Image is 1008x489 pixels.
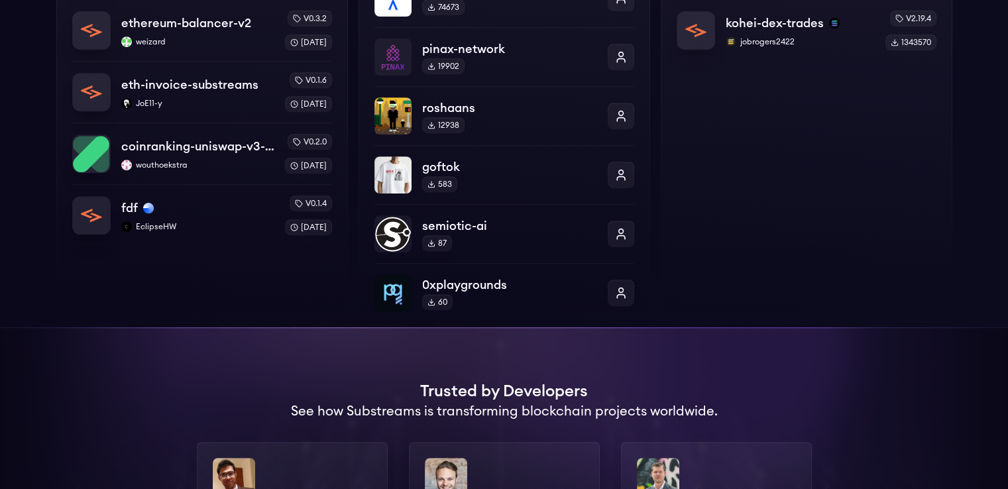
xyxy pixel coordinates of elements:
[285,96,332,112] div: [DATE]
[290,72,332,88] div: v0.1.6
[422,58,465,74] div: 19902
[121,76,258,94] p: eth-invoice-substreams
[422,99,597,117] p: roshaans
[420,381,588,402] h1: Trusted by Developers
[422,235,452,251] div: 87
[121,221,132,232] img: EclipseHW
[422,158,597,176] p: goftok
[288,11,332,27] div: v0.3.2
[285,34,332,50] div: [DATE]
[121,36,274,47] p: weizard
[422,117,465,133] div: 12938
[422,40,597,58] p: pinax-network
[121,14,251,32] p: ethereum-balancer-v2
[885,34,936,50] div: 1343570
[422,276,597,294] p: 0xplaygrounds
[726,36,875,47] p: jobrogers2422
[121,36,132,47] img: weizard
[374,97,412,135] img: roshaans
[121,98,274,109] p: JoE11-y
[422,217,597,235] p: semiotic-ai
[374,27,634,86] a: pinax-networkpinax-network19902
[285,158,332,174] div: [DATE]
[72,61,332,123] a: eth-invoice-substreamseth-invoice-substreamsJoE11-yJoE11-yv0.1.6[DATE]
[374,215,412,252] img: semiotic-ai
[829,18,840,28] img: solana
[374,86,634,145] a: roshaansroshaans12938
[890,11,936,27] div: v2.19.4
[374,204,634,263] a: semiotic-aisemiotic-ai87
[73,74,110,111] img: eth-invoice-substreams
[374,156,412,193] img: goftok
[290,195,332,211] div: v0.1.4
[121,160,132,170] img: wouthoekstra
[374,263,634,311] a: 0xplaygrounds0xplaygrounds60
[677,12,714,49] img: kohei-dex-trades
[726,36,736,47] img: jobrogers2422
[726,14,824,32] p: kohei-dex-trades
[143,203,154,213] img: base
[121,98,132,109] img: JoE11-y
[374,38,412,76] img: pinax-network
[374,274,412,311] img: 0xplaygrounds
[285,219,332,235] div: [DATE]
[121,137,274,156] p: coinranking-uniswap-v3-forks
[72,184,332,235] a: fdffdfbaseEclipseHWEclipseHWv0.1.4[DATE]
[72,123,332,184] a: coinranking-uniswap-v3-forkscoinranking-uniswap-v3-forkswouthoekstrawouthoekstrav0.2.0[DATE]
[121,199,138,217] p: fdf
[422,176,457,192] div: 583
[73,12,110,49] img: ethereum-balancer-v2
[422,294,453,310] div: 60
[73,135,110,172] img: coinranking-uniswap-v3-forks
[291,402,718,421] h2: See how Substreams is transforming blockchain projects worldwide.
[288,134,332,150] div: v0.2.0
[121,160,274,170] p: wouthoekstra
[121,221,274,232] p: EclipseHW
[73,197,110,234] img: fdf
[374,145,634,204] a: goftokgoftok583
